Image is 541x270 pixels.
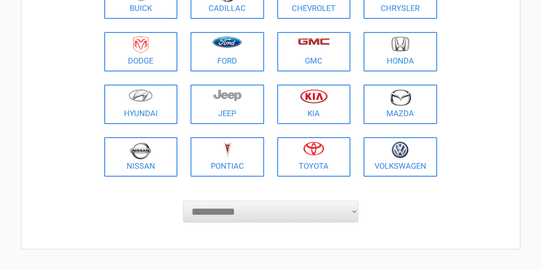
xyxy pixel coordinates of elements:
[389,89,411,106] img: mazda
[277,85,351,124] a: Kia
[300,89,328,103] img: kia
[212,36,242,48] img: ford
[223,142,232,158] img: pontiac
[191,85,264,124] a: Jeep
[277,32,351,71] a: GMC
[392,142,409,159] img: volkswagen
[191,137,264,177] a: Pontiac
[364,137,437,177] a: Volkswagen
[213,89,241,101] img: jeep
[104,32,178,71] a: Dodge
[391,36,410,52] img: honda
[277,137,351,177] a: Toyota
[104,85,178,124] a: Hyundai
[128,89,153,102] img: hyundai
[364,85,437,124] a: Mazda
[133,36,149,53] img: dodge
[303,142,324,156] img: toyota
[104,137,178,177] a: Nissan
[298,38,330,45] img: gmc
[191,32,264,71] a: Ford
[364,32,437,71] a: Honda
[130,142,151,160] img: nissan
